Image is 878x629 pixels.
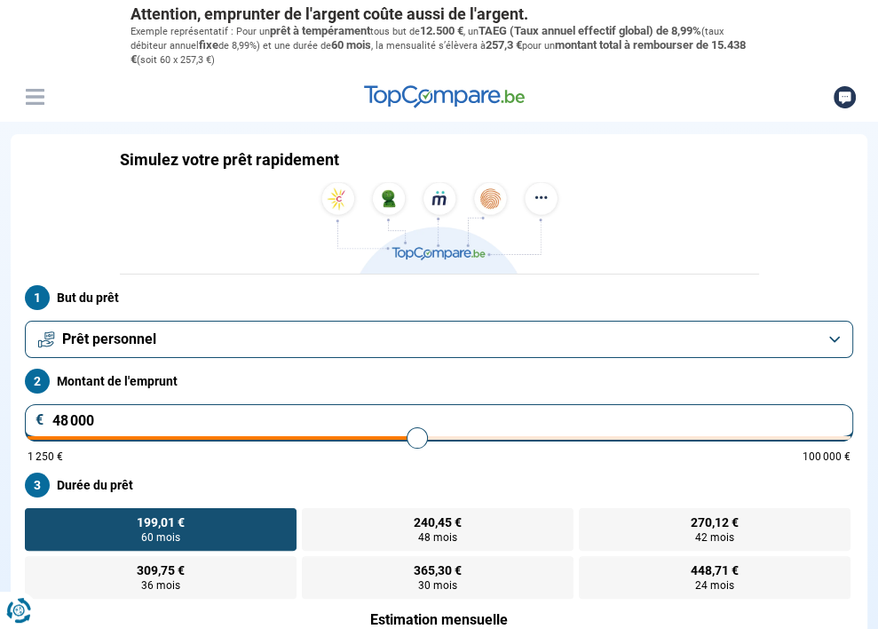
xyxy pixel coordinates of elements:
span: 100 000 € [803,451,850,462]
span: fixe [199,38,218,52]
h1: Simulez votre prêt rapidement [120,150,339,170]
div: Estimation mensuelle [25,613,853,627]
span: TAEG (Taux annuel effectif global) de 8,99% [479,24,701,37]
span: 42 mois [695,532,734,543]
span: prêt à tempérament [270,24,370,37]
span: € [36,413,44,427]
span: montant total à rembourser de 15.438 € [131,38,746,66]
span: Prêt personnel [62,330,156,349]
span: 48 mois [418,532,457,543]
p: Attention, emprunter de l'argent coûte aussi de l'argent. [131,4,748,24]
span: 257,3 € [486,38,522,52]
span: 24 mois [695,580,734,591]
img: TopCompare [364,85,525,108]
button: Menu [21,84,48,110]
span: 199,01 € [137,516,185,529]
span: 270,12 € [691,516,739,529]
span: 309,75 € [137,564,185,577]
span: 240,45 € [414,516,462,529]
span: 365,30 € [414,564,462,577]
label: Durée du prêt [25,473,853,498]
span: 60 mois [141,532,180,543]
button: Prêt personnel [25,321,853,358]
img: TopCompare.be [315,182,564,274]
span: 12.500 € [420,24,463,37]
label: Montant de l'emprunt [25,369,853,394]
span: 30 mois [418,580,457,591]
span: 36 mois [141,580,180,591]
label: But du prêt [25,285,853,310]
p: Exemple représentatif : Pour un tous but de , un (taux débiteur annuel de 8,99%) et une durée de ... [131,24,748,68]
span: 1 250 € [28,451,63,462]
span: 448,71 € [691,564,739,577]
span: 60 mois [331,38,371,52]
